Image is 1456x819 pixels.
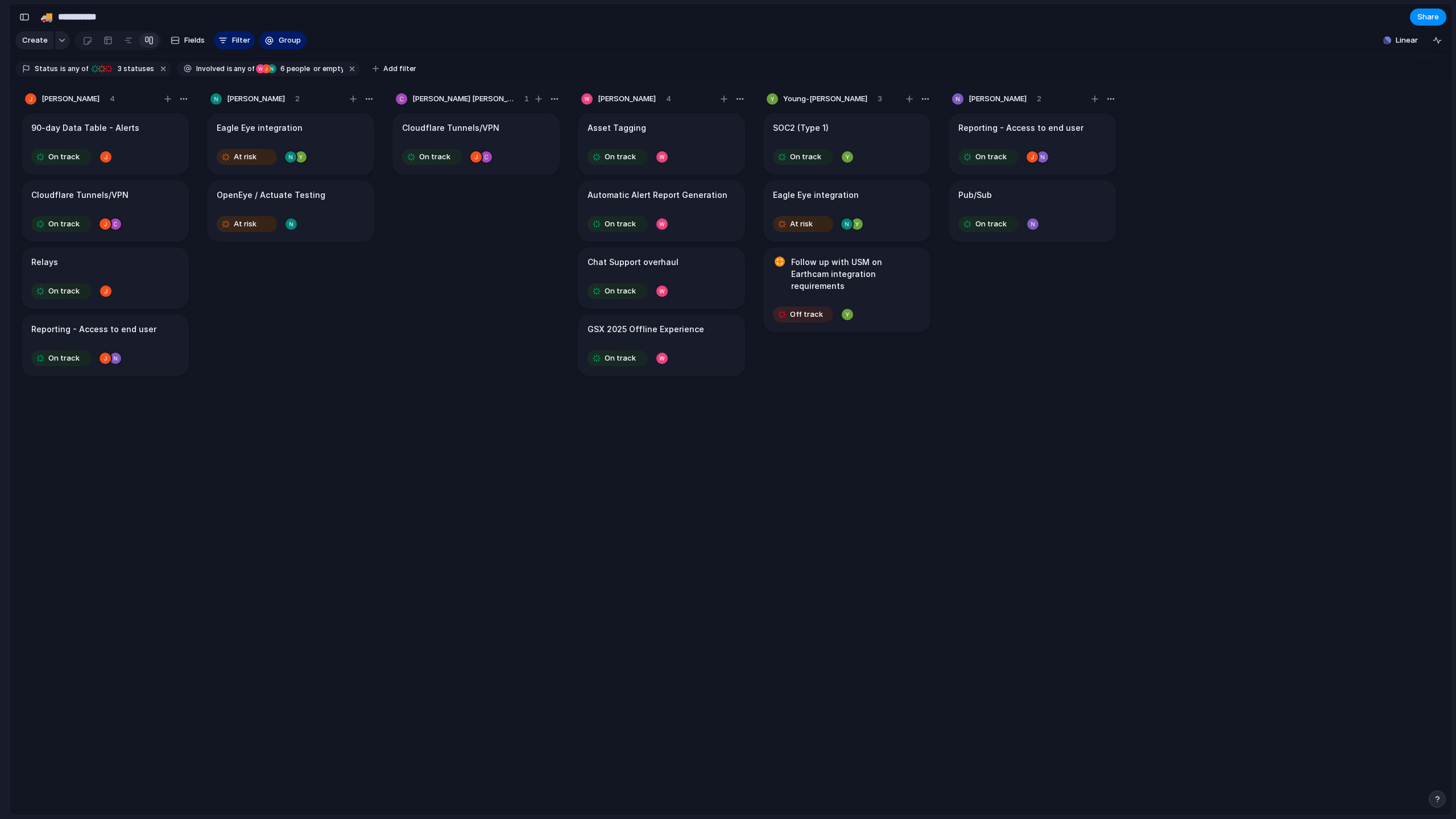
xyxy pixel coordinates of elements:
span: On track [975,151,1007,163]
span: 2 [295,93,300,105]
h1: Cloudflare Tunnels/VPN [402,122,499,134]
span: is [227,64,233,74]
span: 6 [277,64,287,73]
button: Create [15,31,53,49]
button: Off track [770,305,836,324]
span: [PERSON_NAME] [227,93,285,105]
h1: OpenEye / Actuate Testing [217,189,325,201]
h1: Asset Tagging [588,122,646,134]
button: Group [259,31,307,49]
div: OpenEye / Actuate TestingAt risk [207,180,374,242]
button: Share [1410,9,1446,26]
span: Group [279,35,301,46]
button: Linear [1379,32,1422,49]
button: On track [399,148,465,166]
h1: Automatic Alert Report Generation [588,189,727,201]
button: On track [585,148,651,166]
div: Follow up with USM on Earthcam integration requirementsOff track [763,247,930,332]
button: On track [585,215,651,233]
button: Fields [166,31,209,49]
h1: Eagle Eye integration [217,122,303,134]
h1: SOC2 (Type 1) [773,122,829,134]
span: On track [790,151,821,163]
span: At risk [790,218,813,230]
span: any of [66,64,88,74]
span: At risk [234,151,257,163]
h1: Chat Support overhaul [588,256,679,268]
button: 🚚 [38,8,56,26]
h1: Relays [31,256,58,268]
div: Pub/SubOn track [949,180,1116,242]
div: Reporting - Access to end userOn track [22,315,189,376]
span: On track [48,218,80,230]
span: Filter [232,35,250,46]
button: On track [28,282,94,300]
h1: Eagle Eye integration [773,189,859,201]
span: [PERSON_NAME] [42,93,100,105]
button: On track [955,215,1021,233]
button: At risk [214,148,280,166]
button: On track [955,148,1021,166]
h1: Reporting - Access to end user [958,122,1083,134]
span: Share [1417,11,1439,23]
span: Linear [1396,35,1418,46]
span: any of [233,64,255,74]
span: On track [419,151,450,163]
h1: Reporting - Access to end user [31,323,156,336]
div: Cloudflare Tunnels/VPNOn track [392,113,560,175]
h1: GSX 2025 Offline Experience [588,323,704,336]
button: On track [585,282,651,300]
div: 90-day Data Table - AlertsOn track [22,113,189,175]
div: GSX 2025 Offline ExperienceOn track [578,315,745,376]
span: On track [48,353,80,364]
span: is [60,64,66,74]
div: Automatic Alert Report GenerationOn track [578,180,745,242]
h1: Pub/Sub [958,189,992,201]
span: At risk [234,218,257,230]
span: On track [605,286,636,297]
button: On track [28,215,94,233]
button: isany of [58,63,90,75]
button: isany of [225,63,257,75]
div: Chat Support overhaulOn track [578,247,745,309]
span: On track [48,151,80,163]
span: On track [975,218,1007,230]
div: Cloudflare Tunnels/VPNOn track [22,180,189,242]
span: On track [605,151,636,163]
h1: Cloudflare Tunnels/VPN [31,189,129,201]
span: 3 [878,93,882,105]
div: RelaysOn track [22,247,189,309]
button: On track [585,349,651,367]
div: Asset TaggingOn track [578,113,745,175]
span: [PERSON_NAME] [969,93,1027,105]
span: people [277,64,310,74]
div: Reporting - Access to end userOn track [949,113,1116,175]
span: 3 [114,64,123,73]
div: Eagle Eye integrationAt risk [207,113,374,175]
h1: Follow up with USM on Earthcam integration requirements [791,256,921,292]
span: 4 [110,93,115,105]
span: Fields [184,35,205,46]
button: Add filter [366,61,423,77]
button: On track [770,148,836,166]
span: Status [35,64,58,74]
span: Add filter [383,64,416,74]
button: At risk [214,215,280,233]
span: 2 [1037,93,1041,105]
button: At risk [770,215,836,233]
span: [PERSON_NAME] [598,93,656,105]
span: or empty [312,64,343,74]
button: 6 peopleor empty [255,63,345,75]
span: [PERSON_NAME] [PERSON_NAME] [412,93,514,105]
span: On track [48,286,80,297]
span: statuses [114,64,154,74]
span: Off track [790,309,823,320]
span: 1 [524,93,529,105]
div: Eagle Eye integrationAt risk [763,180,930,242]
span: Create [22,35,48,46]
span: On track [605,218,636,230]
button: Filter [214,31,255,49]
button: On track [28,148,94,166]
span: Involved [196,64,225,74]
div: 🚚 [40,9,53,24]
